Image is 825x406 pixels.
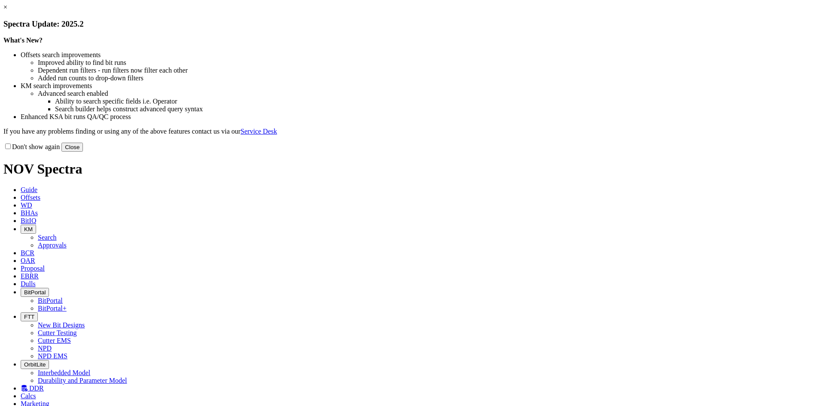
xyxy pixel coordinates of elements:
input: Don't show again [5,143,11,149]
li: Offsets search improvements [21,51,822,59]
li: Enhanced KSA bit runs QA/QC process [21,113,822,121]
li: Ability to search specific fields i.e. Operator [55,98,822,105]
span: Guide [21,186,37,193]
span: OAR [21,257,35,264]
li: Improved ability to find bit runs [38,59,822,67]
span: BHAs [21,209,38,217]
span: BitIQ [21,217,36,224]
a: Search [38,234,57,241]
a: × [3,3,7,11]
a: Service Desk [241,128,277,135]
span: DDR [29,385,44,392]
li: Dependent run filters - run filters now filter each other [38,67,822,74]
a: BitPortal+ [38,305,67,312]
p: If you have any problems finding or using any of the above features contact us via our [3,128,822,135]
span: KM [24,226,33,232]
h1: NOV Spectra [3,161,822,177]
span: WD [21,201,32,209]
button: Close [61,143,83,152]
a: Approvals [38,241,67,249]
strong: What's New? [3,37,43,44]
a: Durability and Parameter Model [38,377,127,384]
span: BitPortal [24,289,46,296]
a: Interbedded Model [38,369,90,376]
h3: Spectra Update: 2025.2 [3,19,822,29]
a: Cutter Testing [38,329,77,336]
a: Cutter EMS [38,337,71,344]
span: Proposal [21,265,45,272]
span: Offsets [21,194,40,201]
span: FTT [24,314,34,320]
label: Don't show again [3,143,60,150]
span: OrbitLite [24,361,46,368]
a: New Bit Designs [38,321,85,329]
span: BCR [21,249,34,256]
span: Dulls [21,280,36,287]
a: NPD [38,345,52,352]
a: BitPortal [38,297,63,304]
a: NPD EMS [38,352,67,360]
span: Calcs [21,392,36,400]
li: Added run counts to drop-down filters [38,74,822,82]
li: Advanced search enabled [38,90,822,98]
li: KM search improvements [21,82,822,90]
li: Search builder helps construct advanced query syntax [55,105,822,113]
span: EBRR [21,272,39,280]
